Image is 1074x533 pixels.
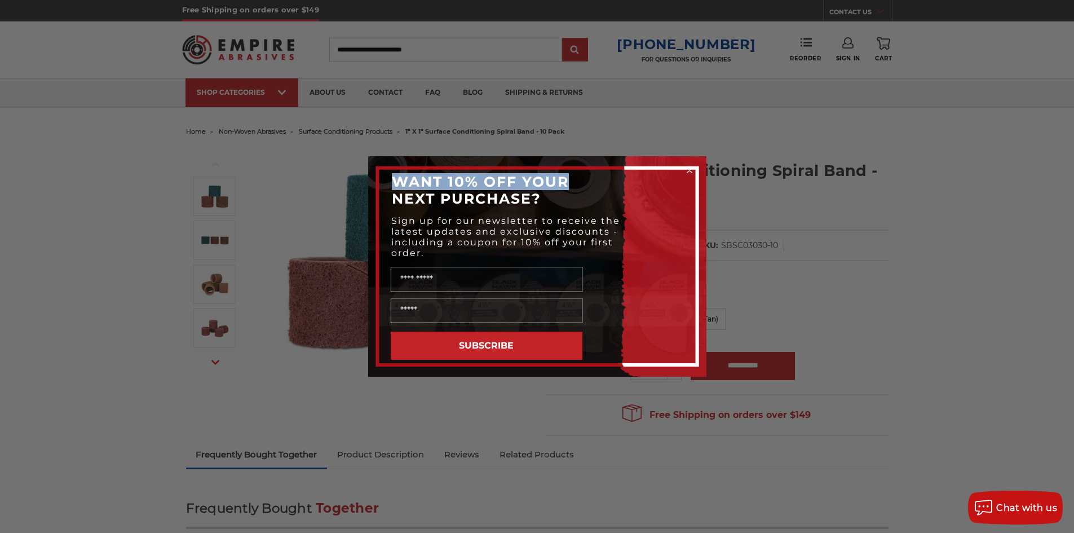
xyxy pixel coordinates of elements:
[968,491,1063,525] button: Chat with us
[684,165,695,176] button: Close dialog
[391,298,582,323] input: Email
[391,215,620,258] span: Sign up for our newsletter to receive the latest updates and exclusive discounts - including a co...
[392,173,569,207] span: WANT 10% OFF YOUR NEXT PURCHASE?
[996,503,1057,513] span: Chat with us
[391,332,582,360] button: SUBSCRIBE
